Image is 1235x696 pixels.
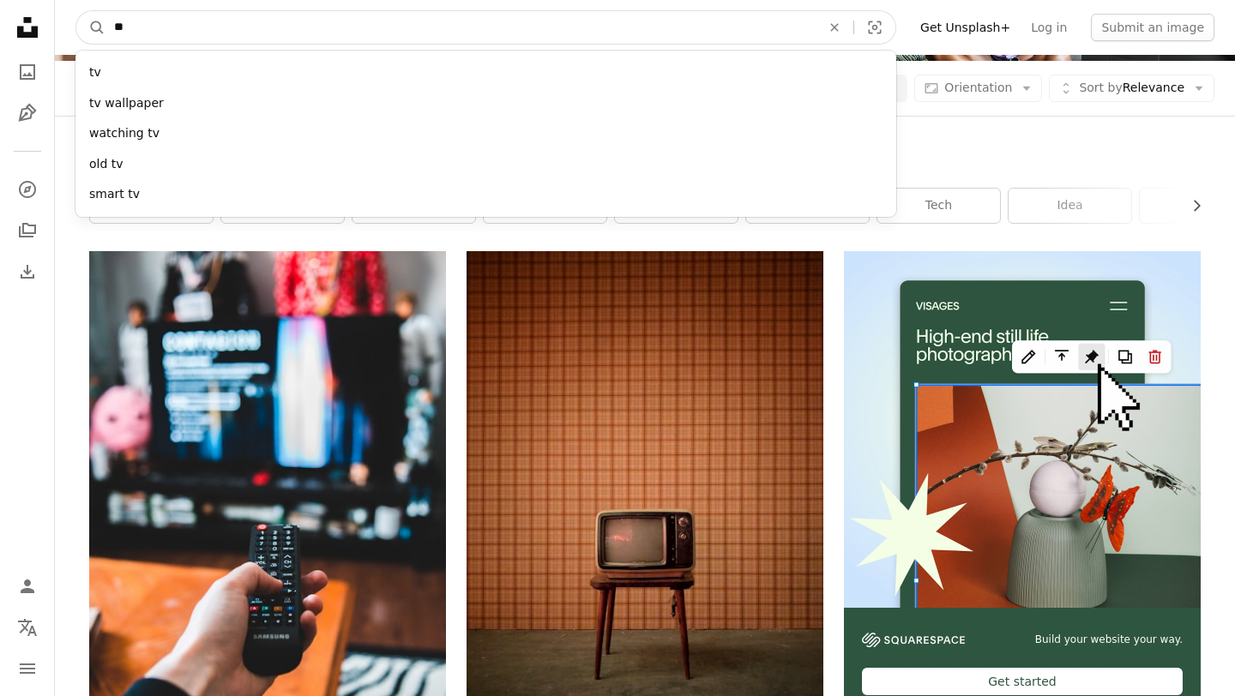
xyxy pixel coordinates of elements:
div: Get started [862,668,1183,695]
span: Orientation [944,81,1012,94]
button: Orientation [914,75,1042,102]
span: Relevance [1079,80,1184,97]
button: Menu [10,651,45,686]
form: Find visuals sitewide [75,10,896,45]
a: idea [1009,189,1131,223]
a: turned off black television [467,485,823,501]
button: scroll list to the right [1181,189,1201,223]
div: tv wallpaper [75,88,896,119]
a: Log in / Sign up [10,569,45,603]
div: smart tv [75,179,896,210]
button: Clear [816,11,853,44]
a: tech [877,189,1000,223]
button: Language [10,610,45,645]
button: Sort byRelevance [1049,75,1214,102]
a: Illustrations [10,96,45,130]
a: Home — Unsplash [10,10,45,48]
a: Collections [10,213,45,248]
a: person holding black remote control [89,511,446,526]
a: Photos [10,55,45,89]
img: file-1606177908946-d1eed1cbe4f5image [862,633,965,647]
span: Sort by [1079,81,1122,94]
a: Log in [1021,14,1077,41]
button: Visual search [854,11,895,44]
div: watching tv [75,118,896,149]
div: old tv [75,149,896,180]
div: tv [75,57,896,88]
a: Explore [10,172,45,207]
button: Submit an image [1091,14,1214,41]
img: file-1723602894256-972c108553a7image [844,251,1201,608]
a: Download History [10,255,45,289]
a: Get Unsplash+ [910,14,1021,41]
span: Build your website your way. [1035,633,1183,647]
button: Search Unsplash [76,11,105,44]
